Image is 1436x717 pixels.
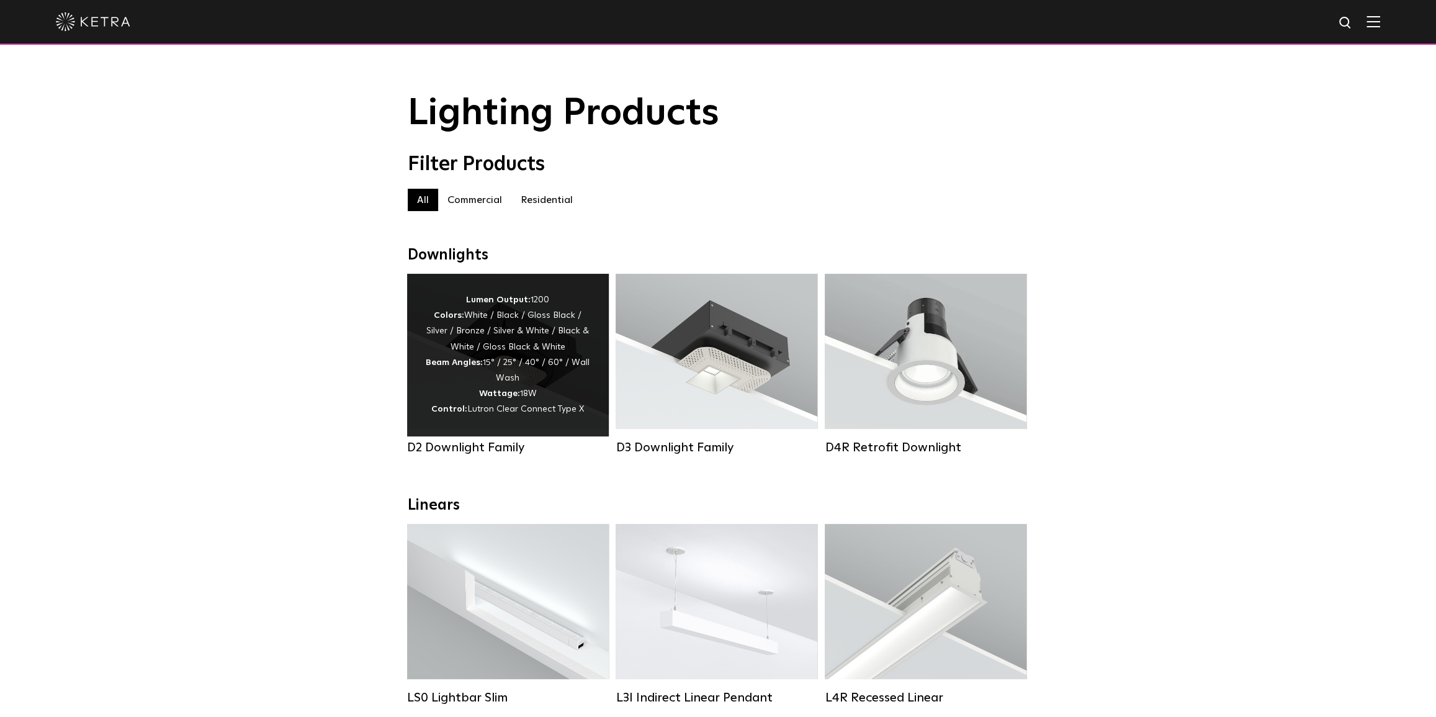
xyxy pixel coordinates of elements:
label: All [408,189,438,211]
a: D2 Downlight Family Lumen Output:1200Colors:White / Black / Gloss Black / Silver / Bronze / Silve... [407,274,609,455]
strong: Control: [431,405,467,413]
strong: Colors: [434,311,464,320]
div: L4R Recessed Linear [825,690,1026,705]
label: Commercial [438,189,511,211]
img: ketra-logo-2019-white [56,12,130,31]
span: Lighting Products [408,95,719,132]
div: D2 Downlight Family [407,440,609,455]
div: Linears [408,497,1028,515]
div: D3 Downlight Family [616,440,817,455]
div: L3I Indirect Linear Pendant [616,690,817,705]
label: Residential [511,189,582,211]
a: D4R Retrofit Downlight Lumen Output:800Colors:White / BlackBeam Angles:15° / 25° / 40° / 60°Watta... [825,274,1026,455]
div: D4R Retrofit Downlight [825,440,1026,455]
div: Downlights [408,246,1028,264]
a: D3 Downlight Family Lumen Output:700 / 900 / 1100Colors:White / Black / Silver / Bronze / Paintab... [616,274,817,455]
span: Lutron Clear Connect Type X [467,405,584,413]
a: L3I Indirect Linear Pendant Lumen Output:400 / 600 / 800 / 1000Housing Colors:White / BlackContro... [616,524,817,705]
img: search icon [1338,16,1353,31]
div: 1200 White / Black / Gloss Black / Silver / Bronze / Silver & White / Black & White / Gloss Black... [426,292,590,418]
a: L4R Recessed Linear Lumen Output:400 / 600 / 800 / 1000Colors:White / BlackControl:Lutron Clear C... [825,524,1026,705]
img: Hamburger%20Nav.svg [1366,16,1380,27]
strong: Wattage: [479,389,520,398]
div: LS0 Lightbar Slim [407,690,609,705]
a: LS0 Lightbar Slim Lumen Output:200 / 350Colors:White / BlackControl:X96 Controller [407,524,609,705]
strong: Beam Angles: [426,358,483,367]
strong: Lumen Output: [466,295,531,304]
div: Filter Products [408,153,1028,176]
